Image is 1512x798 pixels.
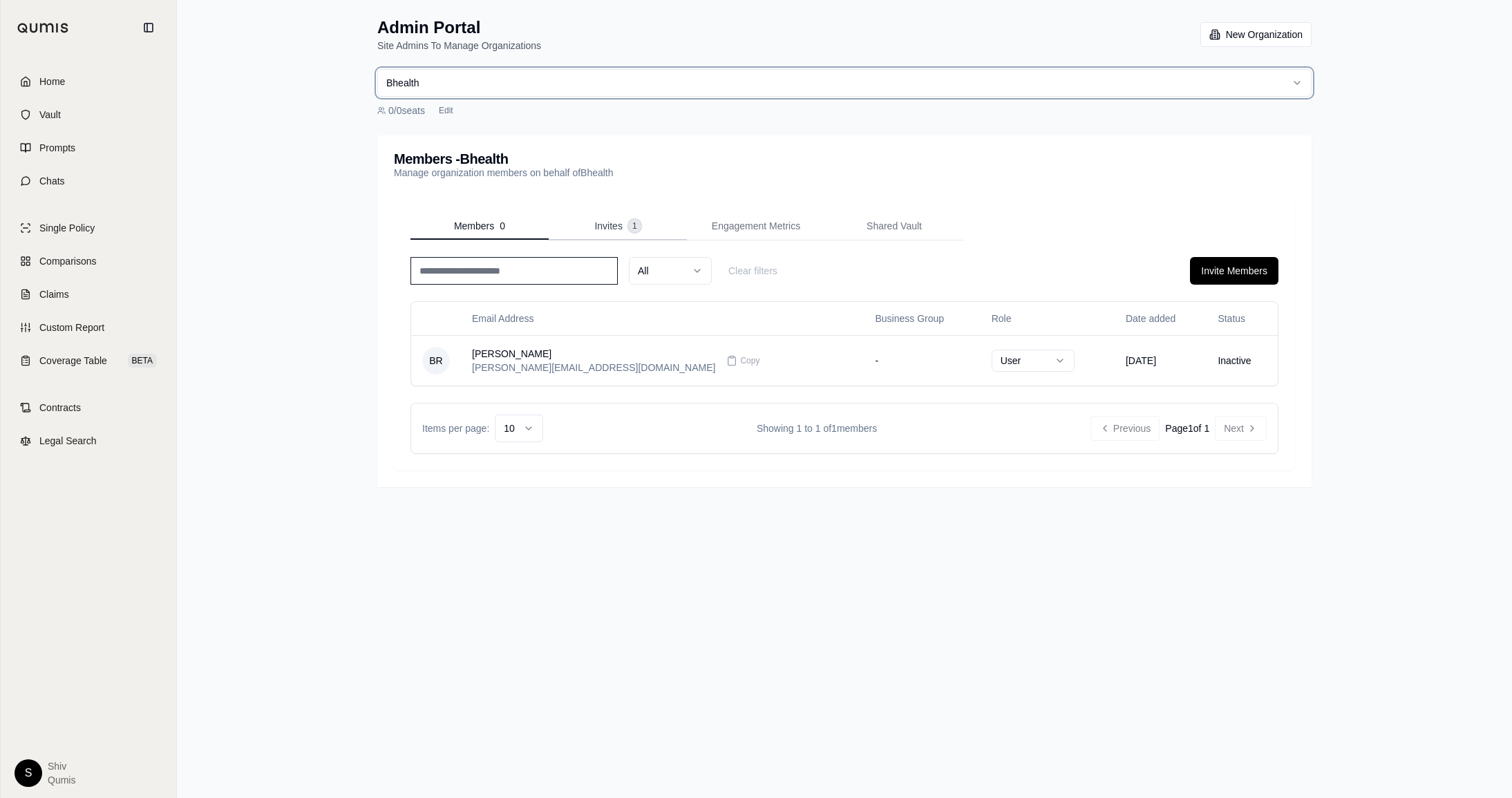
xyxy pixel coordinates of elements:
span: Comparisons [39,254,96,268]
span: Prompts [39,141,75,155]
span: Shiv [48,759,75,773]
span: Legal Search [39,434,97,448]
a: Chats [9,166,168,196]
button: Copy [721,347,765,374]
span: Invites [594,219,622,233]
div: 0 [454,219,505,233]
span: 0 / 0 seats [388,104,425,117]
div: [PERSON_NAME][EMAIL_ADDRESS][DOMAIN_NAME] [472,361,715,374]
th: Date added [1115,302,1207,335]
a: Legal Search [9,426,168,456]
div: Page 1 of 1 [1165,421,1209,435]
img: Qumis Logo [17,23,69,33]
a: Vault [9,99,168,130]
th: Role [981,302,1115,335]
span: Home [39,75,65,88]
a: Prompts [9,133,168,163]
p: Manage organization members on behalf of Bhealth [394,166,614,180]
a: Claims [9,279,168,310]
button: New Organization [1200,22,1312,47]
h1: Admin Portal [377,17,541,39]
span: Custom Report [39,321,104,334]
th: Business Group [864,302,980,335]
span: Shared Vault [867,219,922,233]
span: Items per page: [422,421,489,435]
span: Chats [39,174,65,188]
span: Vault [39,108,61,122]
span: Engagement Metrics [712,219,800,233]
span: BETA [128,354,157,368]
th: Email Address [461,302,864,335]
span: BR [422,347,450,374]
a: Custom Report [9,312,168,343]
p: Site Admins To Manage Organizations [377,39,541,53]
a: Coverage TableBETA [9,345,168,376]
a: Home [9,66,168,97]
div: [PERSON_NAME] [472,347,715,361]
span: Claims [39,287,69,301]
button: Collapse sidebar [138,17,160,39]
button: Invite Members [1190,257,1278,285]
span: Members [454,219,494,233]
div: S [15,759,42,787]
td: [DATE] [1115,335,1207,386]
td: - [864,335,980,386]
span: Contracts [39,401,81,415]
a: Single Policy [9,213,168,243]
div: Showing 1 to 1 of 1 members [543,421,1090,435]
td: Inactive [1207,335,1278,386]
button: Edit [433,102,459,119]
th: Status [1207,302,1278,335]
span: Coverage Table [39,354,107,368]
span: Single Policy [39,221,95,235]
a: Contracts [9,392,168,423]
h3: Members - Bhealth [394,152,614,166]
span: 1 [628,219,641,233]
span: Qumis [48,773,75,787]
a: Comparisons [9,246,168,276]
span: Copy [740,355,759,366]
